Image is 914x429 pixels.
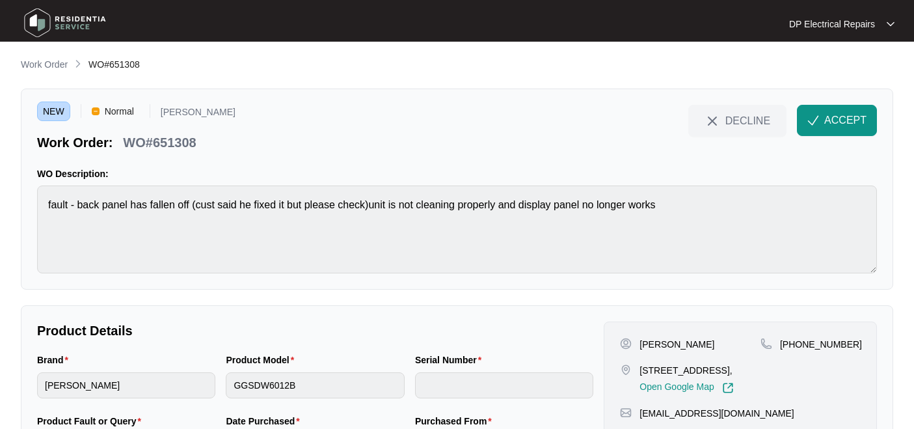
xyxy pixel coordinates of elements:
img: residentia service logo [20,3,111,42]
a: Work Order [18,58,70,72]
label: Product Model [226,353,299,367]
span: DECLINE [725,113,770,128]
input: Product Model [226,372,404,398]
span: WO#651308 [88,59,140,70]
label: Date Purchased [226,415,304,428]
p: Work Order [21,58,68,71]
img: dropdown arrow [887,21,894,27]
textarea: fault - back panel has fallen off (cust said he fixed it but please check)unit is not cleaning pr... [37,186,877,273]
label: Product Fault or Query [37,415,146,428]
input: Brand [37,372,215,398]
span: NEW [37,102,70,121]
span: ACCEPT [824,113,867,128]
p: Work Order: [37,133,113,152]
label: Purchased From [415,415,497,428]
img: map-pin [760,338,772,350]
img: close-Icon [705,113,720,129]
span: Normal [100,102,139,121]
label: Brand [37,353,74,367]
img: map-pin [620,407,632,419]
p: WO Description: [37,167,877,180]
img: check-Icon [807,115,819,126]
img: map-pin [620,364,632,376]
p: DP Electrical Repairs [789,18,875,31]
a: Open Google Map [639,382,733,394]
img: Vercel Logo [92,107,100,115]
p: [PHONE_NUMBER] [780,338,862,351]
label: Serial Number [415,353,487,367]
p: WO#651308 [123,133,196,152]
p: [EMAIL_ADDRESS][DOMAIN_NAME] [639,407,794,420]
p: [PERSON_NAME] [161,107,235,121]
button: close-IconDECLINE [688,105,786,136]
img: Link-External [722,382,734,394]
button: check-IconACCEPT [797,105,877,136]
input: Serial Number [415,372,593,398]
img: chevron-right [73,59,83,69]
p: [STREET_ADDRESS], [639,364,733,377]
p: Product Details [37,322,593,340]
p: [PERSON_NAME] [639,338,714,351]
img: user-pin [620,338,632,350]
